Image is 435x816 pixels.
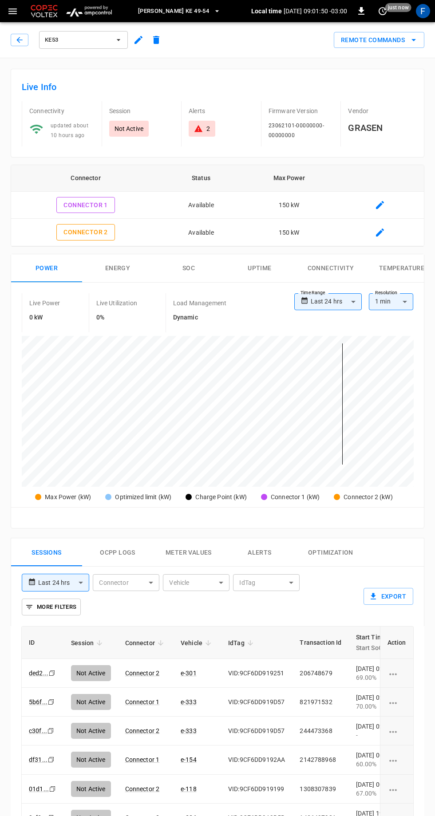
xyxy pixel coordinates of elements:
[63,3,115,20] img: ampcontrol.io logo
[39,31,128,49] button: KE53
[356,632,398,653] span: Start TimeStart SoC
[356,780,400,798] div: [DATE] 00:49:22
[376,4,390,18] button: set refresh interval
[48,668,57,678] div: copy
[293,775,348,804] td: 1308307839
[48,784,57,794] div: copy
[284,7,347,16] p: [DATE] 09:01:50 -03:00
[195,493,247,502] div: Charge Point (kW)
[271,493,320,502] div: Connector 1 (kW)
[388,755,406,764] div: charging session options
[375,289,397,296] label: Resolution
[388,669,406,678] div: charging session options
[153,538,224,567] button: Meter Values
[181,670,197,677] a: e-301
[221,717,293,745] td: VID:9CF6DD919D57
[356,693,400,711] div: [DATE] 02:23:55
[160,219,242,246] td: Available
[416,4,430,18] div: profile-icon
[242,192,336,219] td: 150 kW
[206,124,210,133] div: 2
[71,638,105,648] span: Session
[228,638,256,648] span: IdTag
[356,702,400,711] div: 70.00%
[356,664,400,682] div: [DATE] 02:24:55
[334,32,424,48] button: Remote Commands
[221,775,293,804] td: VID:9CF6DD919199
[96,299,137,307] p: Live Utilization
[388,698,406,706] div: charging session options
[153,254,224,283] button: SOC
[82,538,153,567] button: Ocpp logs
[173,313,226,323] h6: Dynamic
[344,493,392,502] div: Connector 2 (kW)
[356,760,400,769] div: 60.00%
[224,538,295,567] button: Alerts
[293,688,348,717] td: 821971532
[160,192,242,219] td: Available
[29,299,60,307] p: Live Power
[356,632,387,653] div: Start Time
[71,781,111,797] div: Not Active
[11,165,424,246] table: connector table
[293,745,348,774] td: 2142788968
[269,106,334,115] p: Firmware Version
[311,293,362,310] div: Last 24 hrs
[356,789,400,798] div: 67.00%
[295,254,366,283] button: Connectivity
[173,299,226,307] p: Load Management
[356,722,400,740] div: [DATE] 02:20:25
[295,538,366,567] button: Optimization
[29,785,49,792] a: 01d1...
[334,32,424,48] div: remote commands options
[160,165,242,192] th: Status
[115,124,144,133] p: Not Active
[47,755,56,765] div: copy
[47,726,55,736] div: copy
[181,785,197,792] a: e-118
[11,254,82,283] button: Power
[71,665,111,681] div: Not Active
[221,659,293,688] td: VID:9CF6DD919251
[356,751,400,769] div: [DATE] 00:48:44
[56,197,115,213] button: Connector 1
[22,627,64,659] th: ID
[301,289,325,296] label: Time Range
[356,673,400,682] div: 69.00%
[22,599,81,615] button: More Filters
[125,727,160,734] a: Connector 2
[71,752,111,768] div: Not Active
[181,727,197,734] a: e-333
[293,627,348,659] th: Transaction Id
[29,727,47,734] a: c30f...
[11,538,82,567] button: Sessions
[293,717,348,745] td: 244473368
[388,784,406,793] div: charging session options
[356,643,387,653] p: Start SoC
[189,106,254,115] p: Alerts
[45,35,111,45] span: KE53
[82,254,153,283] button: Energy
[221,745,293,774] td: VID:9CF6DD9192AA
[11,165,160,192] th: Connector
[293,659,348,688] td: 206748679
[181,638,214,648] span: Vehicle
[242,165,336,192] th: Max Power
[380,627,413,659] th: Action
[38,574,89,591] div: Last 24 hrs
[125,756,160,763] a: Connector 1
[181,698,197,706] a: e-333
[125,670,160,677] a: Connector 2
[45,493,91,502] div: Max Power (kW)
[125,785,160,792] a: Connector 2
[29,670,48,677] a: ded2...
[138,6,209,16] span: [PERSON_NAME] KE 49-54
[369,293,413,310] div: 1 min
[221,688,293,717] td: VID:9CF6DD919D57
[71,694,111,710] div: Not Active
[134,3,224,20] button: [PERSON_NAME] KE 49-54
[269,122,324,138] span: 23062101-00000000-00000000
[29,313,60,323] h6: 0 kW
[109,106,174,115] p: Session
[29,106,95,115] p: Connectivity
